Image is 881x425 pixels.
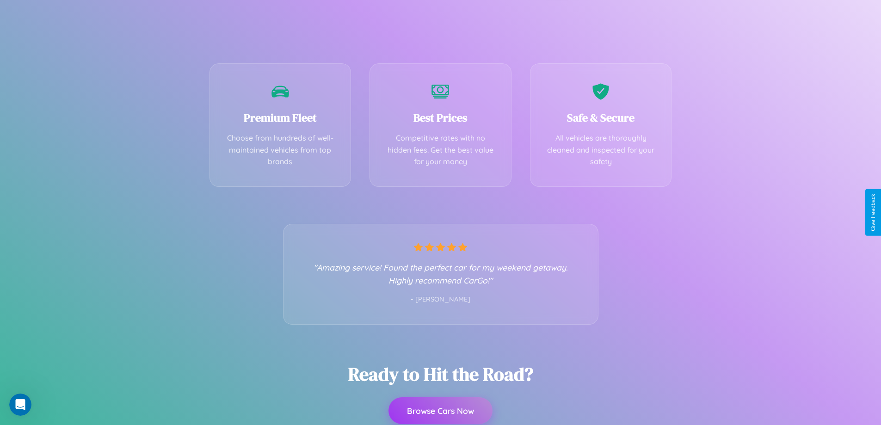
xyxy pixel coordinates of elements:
[302,294,579,306] p: - [PERSON_NAME]
[348,362,533,387] h2: Ready to Hit the Road?
[388,397,493,424] button: Browse Cars Now
[302,261,579,287] p: "Amazing service! Found the perfect car for my weekend getaway. Highly recommend CarGo!"
[384,132,497,168] p: Competitive rates with no hidden fees. Get the best value for your money
[870,194,876,231] div: Give Feedback
[544,110,658,125] h3: Safe & Secure
[544,132,658,168] p: All vehicles are thoroughly cleaned and inspected for your safety
[384,110,497,125] h3: Best Prices
[224,132,337,168] p: Choose from hundreds of well-maintained vehicles from top brands
[224,110,337,125] h3: Premium Fleet
[9,394,31,416] iframe: Intercom live chat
